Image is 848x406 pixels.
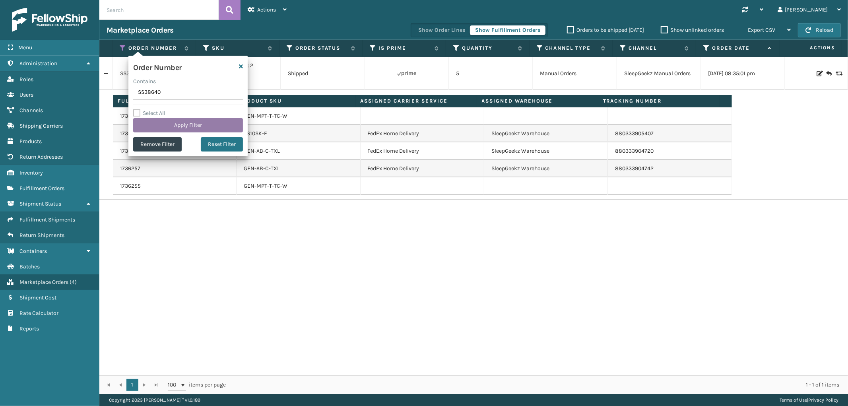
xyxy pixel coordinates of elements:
a: 1736258 [120,147,141,155]
span: Fulfillment Orders [19,185,64,192]
span: Fulfillment Shipments [19,216,75,223]
td: FedEx Home Delivery [361,142,484,160]
span: Batches [19,263,40,270]
span: Inventory [19,169,43,176]
td: SleepGeekz Manual Orders [617,57,701,90]
label: Show unlinked orders [661,27,724,33]
label: Is Prime [378,45,431,52]
label: Product SKU [239,97,350,105]
a: 1736256 [120,130,141,138]
img: logo [12,8,87,32]
a: SS38934.18438721 [120,70,167,78]
span: Users [19,91,33,98]
td: 5 [449,57,533,90]
a: Privacy Policy [808,397,838,403]
span: Channels [19,107,43,114]
div: | [780,394,838,406]
i: Replace [836,71,840,76]
a: 880333904742 [615,165,654,172]
label: Select All [133,110,165,117]
button: Show Order Lines [413,25,470,35]
span: Return Addresses [19,153,63,160]
label: SKU [212,45,264,52]
a: 880333905407 [615,130,654,137]
i: Create Return Label [826,70,831,78]
div: 1 - 1 of 1 items [237,381,839,389]
span: Actions [782,41,840,54]
button: Show Fulfillment Orders [470,25,545,35]
td: SleepGeekz Warehouse [484,160,608,177]
td: [DATE] 08:35:01 pm [701,57,785,90]
a: Terms of Use [780,397,807,403]
button: Remove Filter [133,137,182,152]
label: Assigned Warehouse [482,97,593,105]
a: 1 [126,379,138,391]
span: Administration [19,60,57,67]
td: GEN-AB-C-TXL [237,142,360,160]
h4: Order Number [133,60,181,72]
button: Reload [798,23,841,37]
td: SS10SK-F [237,125,360,142]
span: Rate Calculator [19,310,58,317]
label: Orders to be shipped [DATE] [567,27,644,33]
span: Roles [19,76,33,83]
label: Order Number [128,45,180,52]
label: Order Status [295,45,347,52]
label: Channel [629,45,681,52]
h3: Marketplace Orders [107,25,173,35]
label: Channel Type [545,45,598,52]
span: Shipment Cost [19,294,56,301]
td: FedEx Home Delivery [361,160,484,177]
span: 100 [168,381,180,389]
i: Edit [817,71,821,76]
td: GEN-AB-C-TXL [237,160,360,177]
td: Manual Orders [533,57,617,90]
label: Tracking Number [603,97,714,105]
span: Shipment Status [19,200,61,207]
td: GEN-MPT-T-TC-W [237,107,360,125]
span: Reports [19,325,39,332]
span: Products [19,138,42,145]
span: Shipping Carriers [19,122,63,129]
td: SleepGeekz Warehouse [484,142,608,160]
td: Shipped [281,57,365,90]
a: 1736257 [120,165,140,173]
span: Marketplace Orders [19,279,68,286]
span: Return Shipments [19,232,64,239]
a: 1736255 [120,182,141,190]
td: SleepGeekz Warehouse [484,125,608,142]
label: Contains [133,77,156,85]
a: 880333904720 [615,148,654,154]
button: Apply Filter [133,118,243,132]
span: Containers [19,248,47,254]
label: Quantity [462,45,514,52]
span: Export CSV [748,27,775,33]
span: Menu [18,44,32,51]
td: GEN-MPT-T-TC-W [237,177,360,195]
a: 1736254 [120,112,141,120]
label: Order Date [712,45,764,52]
button: Reset Filter [201,137,243,152]
input: Type the text you wish to filter on [133,85,243,100]
td: FedEx Home Delivery [361,125,484,142]
p: Copyright 2023 [PERSON_NAME]™ v 1.0.189 [109,394,200,406]
span: Actions [257,6,276,13]
label: Fulfillment Order ID [118,97,229,105]
span: items per page [168,379,226,391]
label: Assigned Carrier Service [360,97,472,105]
span: ( 4 ) [70,279,77,286]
